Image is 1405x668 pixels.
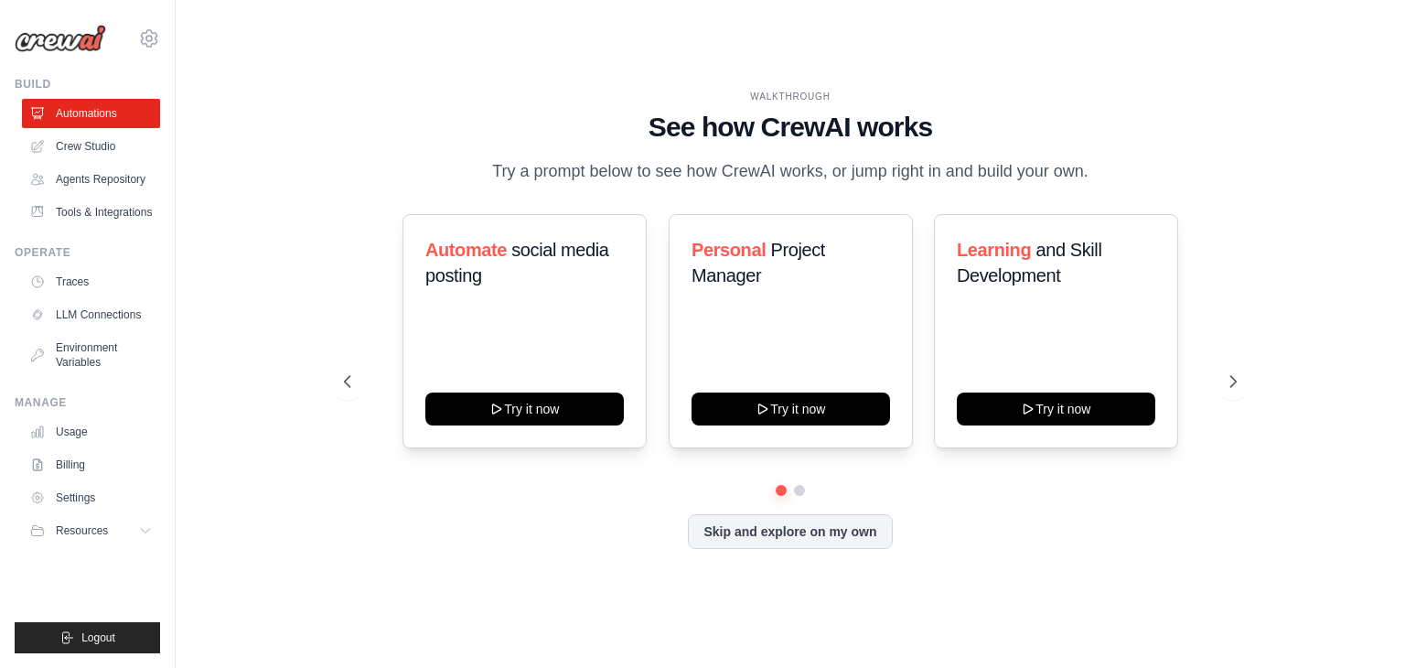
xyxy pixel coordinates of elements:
[15,25,106,52] img: Logo
[425,240,507,260] span: Automate
[22,165,160,194] a: Agents Repository
[22,132,160,161] a: Crew Studio
[81,630,115,645] span: Logout
[15,395,160,410] div: Manage
[692,240,766,260] span: Personal
[692,240,825,286] span: Project Manager
[483,158,1098,185] p: Try a prompt below to see how CrewAI works, or jump right in and build your own.
[957,240,1031,260] span: Learning
[22,267,160,296] a: Traces
[22,450,160,479] a: Billing
[22,333,160,377] a: Environment Variables
[425,240,609,286] span: social media posting
[692,393,890,426] button: Try it now
[688,514,892,549] button: Skip and explore on my own
[22,99,160,128] a: Automations
[425,393,624,426] button: Try it now
[56,523,108,538] span: Resources
[15,77,160,92] div: Build
[957,393,1155,426] button: Try it now
[15,245,160,260] div: Operate
[344,90,1237,103] div: WALKTHROUGH
[22,198,160,227] a: Tools & Integrations
[22,516,160,545] button: Resources
[22,483,160,512] a: Settings
[22,417,160,447] a: Usage
[22,300,160,329] a: LLM Connections
[344,111,1237,144] h1: See how CrewAI works
[15,622,160,653] button: Logout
